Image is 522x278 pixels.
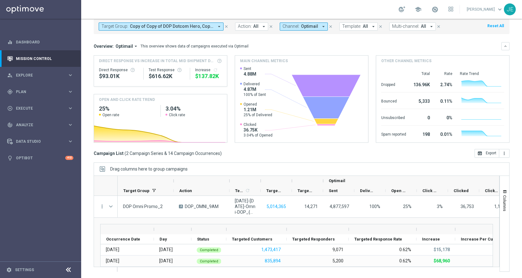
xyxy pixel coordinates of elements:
i: equalizer [7,39,13,45]
span: 4.88M [244,71,256,77]
i: track_changes [7,122,13,128]
span: Multi-channel: [392,24,419,29]
i: keyboard_arrow_down [503,44,508,48]
span: ( [125,151,126,156]
button: close [328,23,333,30]
i: play_circle_outline [7,106,13,111]
div: Dropped [381,79,406,89]
span: All [421,24,426,29]
i: refresh [245,188,250,193]
i: arrow_drop_down [261,24,267,29]
span: keyboard_arrow_down [496,6,503,13]
multiple-options-button: Export to CSV [475,151,510,156]
div: 2.74% [437,79,452,89]
div: Analyze [7,122,67,128]
span: Click rate [169,112,185,117]
i: keyboard_arrow_right [67,122,73,128]
i: refresh [213,67,218,72]
span: Completed [200,248,218,252]
i: close [269,24,273,29]
span: Completed [200,259,218,263]
button: close [378,23,383,30]
div: 0 [414,112,430,122]
button: close [224,23,229,30]
div: Total [414,71,430,76]
button: Channel: Optimail arrow_drop_down [280,22,328,31]
i: close [328,24,333,29]
i: lightbulb [7,155,13,161]
i: close [378,24,383,29]
span: Increase [422,237,440,241]
i: keyboard_arrow_right [67,138,73,144]
button: Template: All arrow_drop_down [339,22,378,31]
button: open_in_browser Export [475,149,499,158]
span: A [179,205,183,208]
h4: Other channel metrics [381,58,431,64]
button: track_changes Analyze keyboard_arrow_right [7,122,74,127]
i: arrow_drop_down [216,24,222,29]
div: Mission Control [7,56,74,61]
div: 0% [437,112,452,122]
span: DOP Omni Promo_2 [123,204,163,209]
span: Calculate column [244,187,250,194]
span: Click Rate = Clicked / Opened [437,204,443,209]
h3: Overview: [94,43,114,49]
div: lightbulb Optibot +10 [7,156,74,161]
div: This overview shows data of campaigns executed via Optimail [140,43,249,49]
div: 0.11% [437,96,452,106]
button: Target Group: Copy of Copy of DOP Dotcom Hero, Copy of DOP Dotcom Hero, Copy of DOP Omni Promo, C... [99,22,224,31]
span: Analyze [16,123,67,127]
h2: 3.04% [165,105,222,112]
span: 100% of Sent [244,92,266,97]
i: person_search [7,72,13,78]
i: keyboard_arrow_right [67,89,73,95]
div: Data Studio [7,139,67,144]
i: arrow_drop_down [133,43,139,49]
div: 5,333 [414,96,430,106]
span: Template: [342,24,361,29]
span: Open Rate [391,188,406,193]
div: Optibot [7,150,73,166]
span: 3.04% of Opened [244,133,273,138]
span: Targeted Responders [292,237,335,241]
span: Copy of Copy of DOP Dotcom Hero Copy of DOP Dotcom Hero Copy of DOP Omni Promo Copy of DOP Omni P... [130,24,214,29]
i: open_in_browser [477,151,482,156]
span: Opened [244,102,272,107]
div: Dashboard [7,34,73,50]
button: 835,894 [264,257,281,265]
button: person_search Explore keyboard_arrow_right [7,73,74,78]
span: Direct Response VS Increase In Total Mid Shipment Dotcom Transaction Amount [99,58,215,64]
button: keyboard_arrow_down [501,42,510,50]
button: Reset All [487,22,505,29]
span: Data Studio [16,140,67,143]
i: close [224,24,229,29]
span: Optimail [116,43,133,49]
div: 136.96K [414,79,430,89]
button: 1,473,417 [261,246,281,254]
span: Targeted Responders [298,188,313,193]
span: school [415,6,421,13]
span: Optimail [301,24,318,29]
button: play_circle_outline Execute keyboard_arrow_right [7,106,74,111]
div: Plan [7,89,67,95]
span: 4.87M [244,87,266,92]
span: Clicked [454,188,469,193]
div: +10 [65,156,73,160]
span: Drag columns here to group campaigns [110,166,188,171]
button: Action: All arrow_drop_down [235,22,268,31]
span: Channel: [283,24,299,29]
span: Targeted Response Rate [354,237,402,241]
span: All [253,24,259,29]
button: gps_fixed Plan keyboard_arrow_right [7,89,74,94]
button: more_vert [99,204,105,209]
span: Open Rate = Opened / Delivered [403,204,411,209]
div: equalizer Dashboard [7,40,74,45]
div: Press SPACE to select this row. [94,196,118,218]
colored-tag: Completed [197,247,221,253]
span: Optimail [329,178,345,183]
i: arrow_drop_down [321,24,326,29]
span: Target Group: [101,24,128,29]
